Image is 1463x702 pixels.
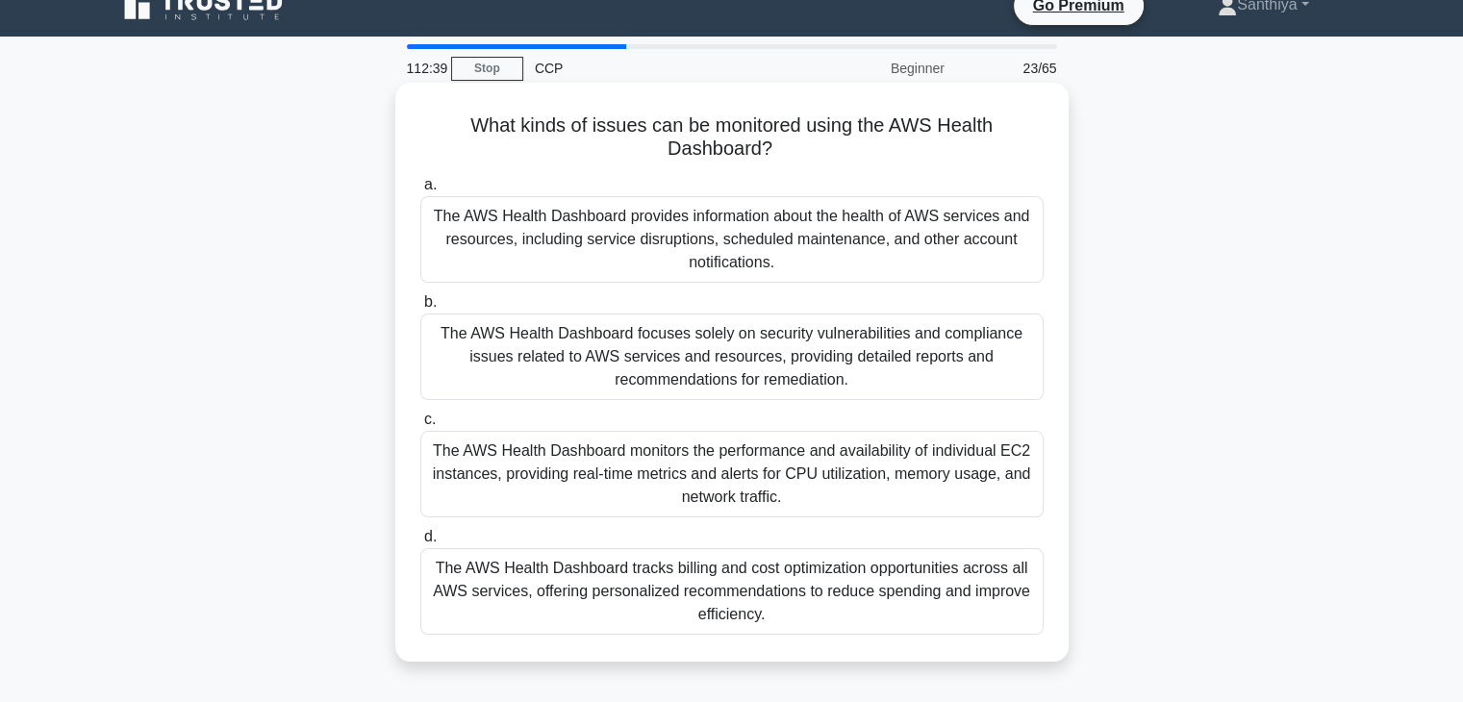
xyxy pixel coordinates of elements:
div: The AWS Health Dashboard focuses solely on security vulnerabilities and compliance issues related... [420,313,1044,400]
div: Beginner [788,49,956,88]
div: The AWS Health Dashboard monitors the performance and availability of individual EC2 instances, p... [420,431,1044,517]
h5: What kinds of issues can be monitored using the AWS Health Dashboard? [418,113,1046,162]
span: a. [424,176,437,192]
a: Stop [451,57,523,81]
span: c. [424,411,436,427]
div: CCP [523,49,788,88]
div: The AWS Health Dashboard tracks billing and cost optimization opportunities across all AWS servic... [420,548,1044,635]
span: b. [424,293,437,310]
div: 112:39 [395,49,451,88]
span: d. [424,528,437,544]
div: The AWS Health Dashboard provides information about the health of AWS services and resources, inc... [420,196,1044,283]
div: 23/65 [956,49,1069,88]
